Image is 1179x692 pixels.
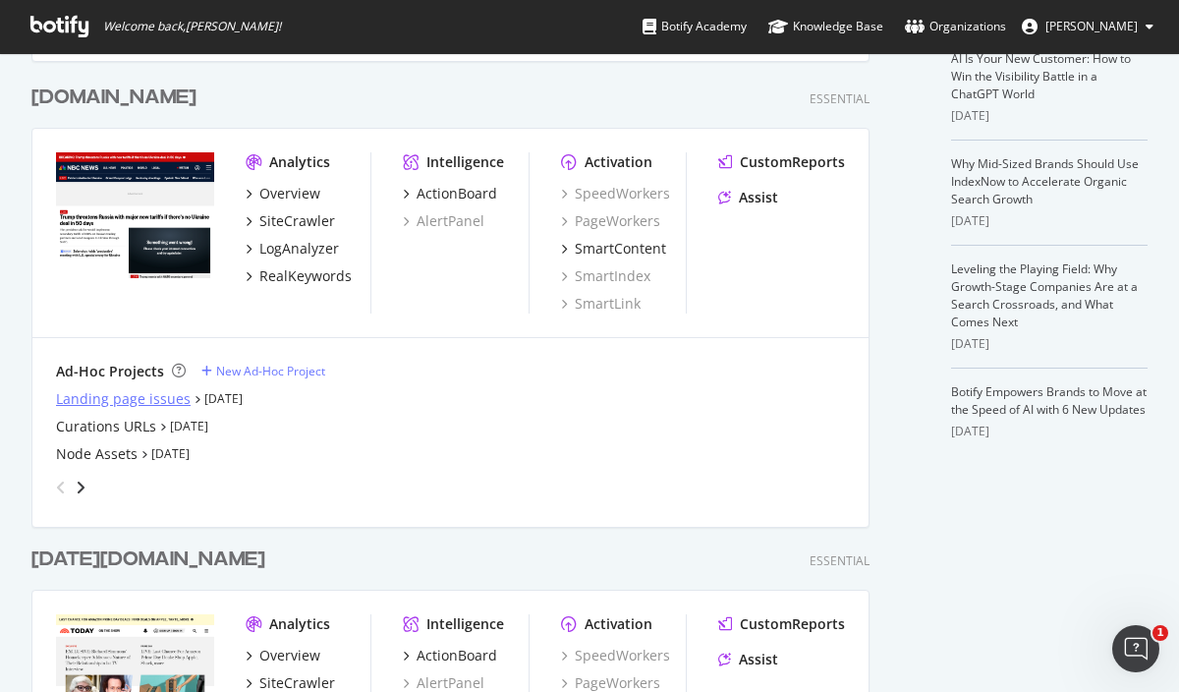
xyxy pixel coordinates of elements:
div: SiteCrawler [259,211,335,231]
div: Intelligence [426,614,504,634]
a: ActionBoard [403,184,497,203]
div: Overview [259,184,320,203]
a: [DATE] [170,418,208,434]
span: Joy Kemp [1045,18,1138,34]
div: angle-right [74,478,87,497]
a: RealKeywords [246,266,352,286]
div: Analytics [269,614,330,634]
a: CustomReports [718,614,845,634]
a: LogAnalyzer [246,239,339,259]
span: Welcome back, [PERSON_NAME] ! [103,19,281,34]
div: [DOMAIN_NAME] [31,84,196,112]
div: Essential [810,90,870,107]
a: Leveling the Playing Field: Why Growth-Stage Companies Are at a Search Crossroads, and What Comes... [951,260,1138,330]
div: angle-left [48,472,74,503]
div: ActionBoard [417,646,497,665]
div: CustomReports [740,614,845,634]
div: [DATE] [951,212,1148,230]
div: Overview [259,646,320,665]
a: Botify Empowers Brands to Move at the Speed of AI with 6 New Updates [951,383,1147,418]
div: Knowledge Base [768,17,883,36]
div: RealKeywords [259,266,352,286]
div: ActionBoard [417,184,497,203]
a: New Ad-Hoc Project [201,363,325,379]
a: Landing page issues [56,389,191,409]
a: [DATE][DOMAIN_NAME] [31,546,273,574]
div: [DATE] [951,107,1148,125]
a: [DATE] [204,390,243,407]
a: Overview [246,646,320,665]
img: nbcnews.com [56,152,214,278]
a: AlertPanel [403,211,484,231]
div: [DATE][DOMAIN_NAME] [31,546,265,574]
iframe: Intercom live chat [1112,625,1159,672]
span: 1 [1152,625,1168,641]
a: Assist [718,188,778,207]
div: Ad-Hoc Projects [56,362,164,381]
div: Analytics [269,152,330,172]
a: Overview [246,184,320,203]
a: Curations URLs [56,417,156,436]
a: SmartContent [561,239,666,259]
div: [DATE] [951,423,1148,440]
a: SpeedWorkers [561,184,670,203]
a: Why Mid-Sized Brands Should Use IndexNow to Accelerate Organic Search Growth [951,155,1139,207]
div: Assist [739,188,778,207]
a: [DATE] [151,445,190,462]
a: Node Assets [56,444,138,464]
div: [DATE] [951,335,1148,353]
a: Assist [718,650,778,669]
a: PageWorkers [561,211,660,231]
div: Botify Academy [643,17,747,36]
div: Activation [585,614,652,634]
div: Activation [585,152,652,172]
div: Intelligence [426,152,504,172]
a: SiteCrawler [246,211,335,231]
button: [PERSON_NAME] [1006,11,1169,42]
div: CustomReports [740,152,845,172]
a: CustomReports [718,152,845,172]
div: SmartContent [575,239,666,259]
div: LogAnalyzer [259,239,339,259]
div: New Ad-Hoc Project [216,363,325,379]
div: Assist [739,650,778,669]
a: AI Is Your New Customer: How to Win the Visibility Battle in a ChatGPT World [951,50,1131,102]
div: Essential [810,552,870,569]
a: SmartLink [561,294,641,314]
a: SmartIndex [561,266,650,286]
div: Organizations [905,17,1006,36]
a: [DOMAIN_NAME] [31,84,204,112]
a: ActionBoard [403,646,497,665]
a: SpeedWorkers [561,646,670,665]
